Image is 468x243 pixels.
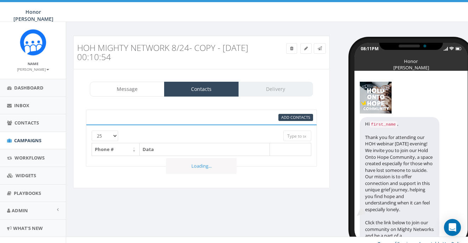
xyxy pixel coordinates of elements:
span: Edit Campaign [304,45,308,51]
span: CSV files only [281,115,310,120]
span: Honor [PERSON_NAME] [13,8,53,22]
span: What's New [13,225,43,231]
span: Campaigns [14,137,41,144]
small: Name [28,61,39,66]
code: first_name [370,121,397,128]
span: Dashboard [14,85,44,91]
img: Rally_Corp_Icon_1.png [20,29,46,56]
small: [PERSON_NAME] [17,67,49,72]
input: Type to search [283,131,311,141]
div: Open Intercom Messenger [444,219,461,236]
span: Inbox [14,102,29,109]
div: Honor [PERSON_NAME] [393,58,429,62]
a: Contacts [164,82,239,97]
span: Send Test Message [318,45,322,51]
span: Workflows [15,155,45,161]
a: Message [90,82,164,97]
div: Loading... [166,158,237,174]
a: Add Contacts [278,114,313,121]
span: Playbooks [14,190,41,196]
span: Delete Campaign [290,45,293,51]
span: Contacts [15,120,39,126]
th: Data [140,143,270,156]
th: Phone # [92,143,140,156]
span: Admin [12,207,28,214]
div: 08:11PM [361,46,379,52]
a: [PERSON_NAME] [17,66,49,72]
span: Widgets [16,172,36,179]
span: Add Contacts [281,115,310,120]
h3: HOH Mighty Network 8/24- Copy - [DATE] 00:10:54 [77,43,261,62]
